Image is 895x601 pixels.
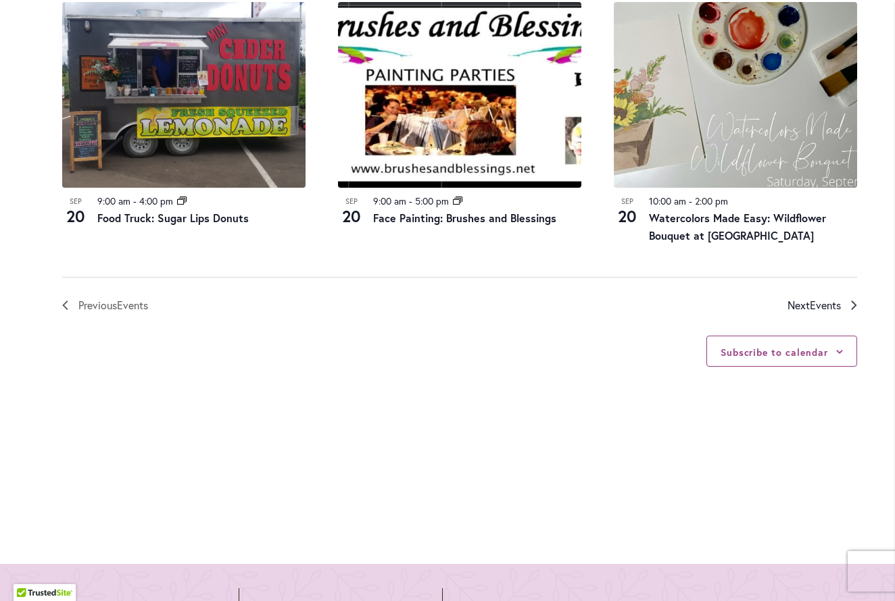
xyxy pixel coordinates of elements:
a: Watercolors Made Easy: Wildflower Bouquet at [GEOGRAPHIC_DATA] [649,211,826,242]
span: 20 [338,205,365,228]
span: - [133,194,137,207]
time: 9:00 am [373,194,406,207]
span: Sep [338,196,365,207]
span: - [409,194,412,207]
time: 9:00 am [97,194,130,207]
time: 2:00 pm [695,194,728,207]
a: Food Truck: Sugar Lips Donuts [97,211,249,225]
a: Next Events [788,296,857,314]
span: Previous [78,296,148,314]
img: Brushes and Blessings – Face Painting [338,2,581,188]
time: 4:00 pm [139,194,173,207]
span: Events [810,298,841,312]
a: Previous Events [62,296,148,314]
span: Next [788,296,841,314]
iframe: Launch Accessibility Center [10,553,48,591]
span: Sep [614,196,641,207]
time: 10:00 am [649,194,686,207]
img: Food Truck: Sugar Lips Apple Cider Donuts [62,2,306,188]
button: Subscribe to calendar [721,346,828,359]
span: 20 [614,205,641,228]
time: 5:00 pm [415,194,449,207]
span: 20 [62,205,89,228]
span: Events [117,298,148,312]
a: Face Painting: Brushes and Blessings [373,211,556,225]
span: Sep [62,196,89,207]
img: 25cdfb0fdae5fac2d41c26229c463054 [614,2,857,188]
span: - [689,194,692,207]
